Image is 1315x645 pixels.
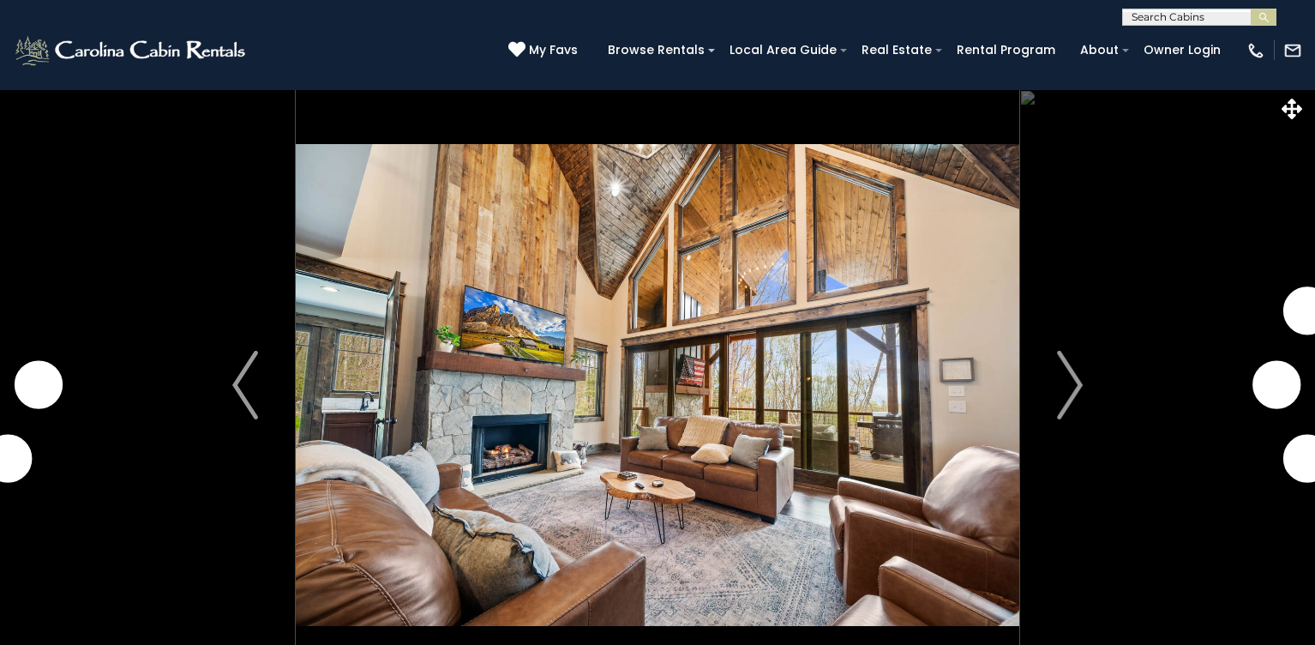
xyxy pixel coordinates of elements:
a: Browse Rentals [599,37,713,63]
img: phone-regular-white.png [1246,41,1265,60]
img: arrow [232,351,258,419]
a: Owner Login [1135,37,1229,63]
a: Local Area Guide [721,37,845,63]
img: mail-regular-white.png [1283,41,1302,60]
a: My Favs [508,41,582,60]
a: About [1072,37,1127,63]
a: Real Estate [853,37,940,63]
img: White-1-2.png [13,33,250,68]
img: arrow [1057,351,1083,419]
span: My Favs [529,41,578,59]
a: Rental Program [948,37,1064,63]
